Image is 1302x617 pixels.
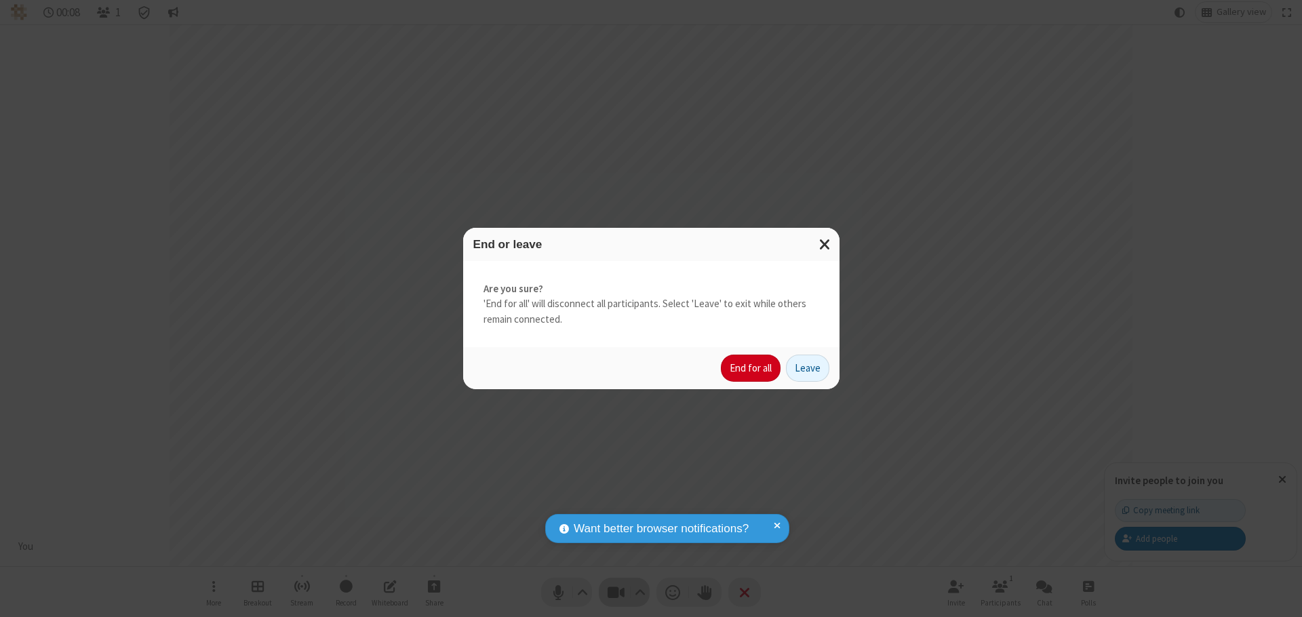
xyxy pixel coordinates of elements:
button: End for all [721,355,781,382]
h3: End or leave [473,238,829,251]
button: Leave [786,355,829,382]
button: Close modal [811,228,840,261]
span: Want better browser notifications? [574,520,749,538]
strong: Are you sure? [484,281,819,297]
div: 'End for all' will disconnect all participants. Select 'Leave' to exit while others remain connec... [463,261,840,348]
